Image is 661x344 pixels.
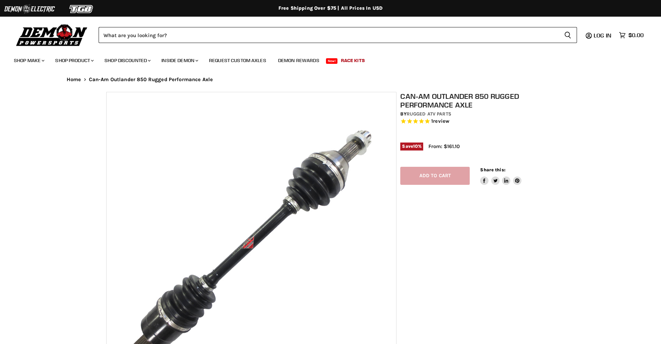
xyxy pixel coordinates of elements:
[99,53,155,68] a: Shop Discounted
[400,92,559,109] h1: Can-Am Outlander 850 Rugged Performance Axle
[89,77,213,83] span: Can-Am Outlander 850 Rugged Performance Axle
[50,53,98,68] a: Shop Product
[99,27,577,43] form: Product
[616,30,647,40] a: $0.00
[400,118,559,125] span: Rated 5.0 out of 5 stars 1 reviews
[273,53,325,68] a: Demon Rewards
[559,27,577,43] button: Search
[3,2,56,16] img: Demon Electric Logo 2
[400,143,423,150] span: Save %
[156,53,202,68] a: Inside Demon
[14,23,90,47] img: Demon Powersports
[407,111,451,117] a: Rugged ATV Parts
[326,58,338,64] span: New!
[480,167,505,172] span: Share this:
[594,32,611,39] span: Log in
[480,167,521,185] aside: Share this:
[9,53,49,68] a: Shop Make
[204,53,271,68] a: Request Custom Axles
[428,143,460,149] span: From: $161.10
[431,118,449,124] span: 1 reviews
[53,77,608,83] nav: Breadcrumbs
[591,32,616,38] a: Log in
[400,110,559,118] div: by
[99,27,559,43] input: Search
[628,32,644,38] span: $0.00
[53,5,608,11] div: Free Shipping Over $75 | All Prices In USD
[336,53,370,68] a: Race Kits
[413,144,418,149] span: 10
[433,118,449,124] span: review
[9,51,642,68] ul: Main menu
[56,2,108,16] img: TGB Logo 2
[67,77,81,83] a: Home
